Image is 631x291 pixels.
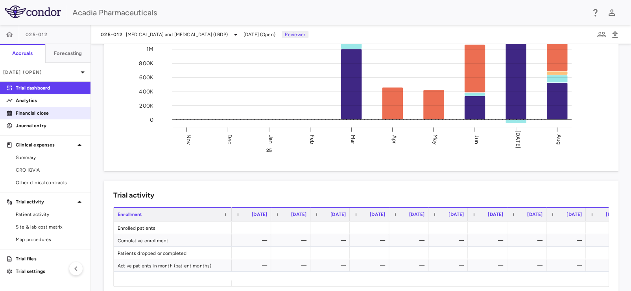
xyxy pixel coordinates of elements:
span: [DATE] [566,212,582,217]
p: Trial settings [16,268,84,275]
div: — [357,259,385,272]
text: Mar [350,134,356,144]
span: CRO IQVIA [16,167,84,174]
div: Patients dropped or completed [114,247,232,259]
p: Journal entry [16,122,84,129]
div: — [239,234,267,247]
span: [DATE] [488,212,503,217]
span: Map procedures [16,236,84,243]
div: Enrolled patients [114,221,232,234]
div: — [475,259,503,272]
div: — [554,247,582,259]
div: Acadia Pharmaceuticals [72,7,585,18]
p: Clinical expenses [16,141,75,148]
tspan: 600K [139,74,153,81]
div: — [554,221,582,234]
p: Reviewer [282,31,308,38]
h6: Accruals [12,50,33,57]
p: Trial files [16,255,84,262]
span: Site & lab cost matrix [16,223,84,231]
span: Other clinical contracts [16,179,84,186]
div: — [317,247,346,259]
div: — [475,221,503,234]
span: [DATE] [527,212,542,217]
div: — [396,221,424,234]
div: — [593,247,621,259]
text: May [432,134,439,145]
span: [DATE] [252,212,267,217]
div: — [514,259,542,272]
text: Dec [226,134,233,144]
div: — [239,247,267,259]
img: logo-full-SnFGN8VE.png [5,5,61,18]
span: Summary [16,154,84,161]
div: — [317,259,346,272]
span: 025-012 [101,31,123,38]
div: — [278,247,306,259]
text: Aug [555,134,562,144]
tspan: 0 [150,116,153,123]
span: 025-012 [26,31,48,38]
h6: Forecasting [54,50,82,57]
div: — [514,247,542,259]
p: [DATE] (Open) [3,69,78,76]
div: — [396,234,424,247]
div: — [435,259,464,272]
div: — [239,259,267,272]
div: — [435,247,464,259]
div: — [317,234,346,247]
span: [DATE] [370,212,385,217]
text: Jun [473,135,480,144]
div: — [514,234,542,247]
div: — [593,259,621,272]
div: Cumulative enrollment [114,234,232,246]
text: 25 [266,148,272,153]
text: Apr [391,135,398,143]
div: — [593,234,621,247]
div: — [357,234,385,247]
div: — [317,221,346,234]
span: Enrollment [118,212,142,217]
div: — [357,221,385,234]
span: [DATE] [330,212,346,217]
text: Feb [308,134,315,144]
div: — [278,259,306,272]
span: [DATE] [606,212,621,217]
div: — [396,259,424,272]
div: — [396,247,424,259]
tspan: 1M [146,46,153,53]
div: — [593,221,621,234]
p: Trial activity [16,198,75,205]
span: [DATE] [409,212,424,217]
div: — [554,234,582,247]
div: — [278,221,306,234]
p: Financial close [16,110,84,117]
div: — [435,221,464,234]
span: [DATE] [448,212,464,217]
p: Trial dashboard [16,84,84,92]
div: — [435,234,464,247]
div: — [475,247,503,259]
tspan: 400K [139,88,153,95]
tspan: 800K [139,60,153,67]
div: — [554,259,582,272]
text: [DATE] [514,130,521,148]
div: — [278,234,306,247]
text: Nov [185,134,192,145]
div: Active patients in month (patient months) [114,259,232,271]
div: — [475,234,503,247]
span: [DATE] (Open) [244,31,275,38]
span: [MEDICAL_DATA] and [MEDICAL_DATA] (LBDP) [126,31,228,38]
text: Jan [268,135,274,143]
tspan: 200K [139,102,153,109]
div: — [514,221,542,234]
div: — [239,221,267,234]
span: [DATE] [291,212,306,217]
div: — [357,247,385,259]
p: Analytics [16,97,84,104]
span: Patient activity [16,211,84,218]
h6: Trial activity [113,190,154,201]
